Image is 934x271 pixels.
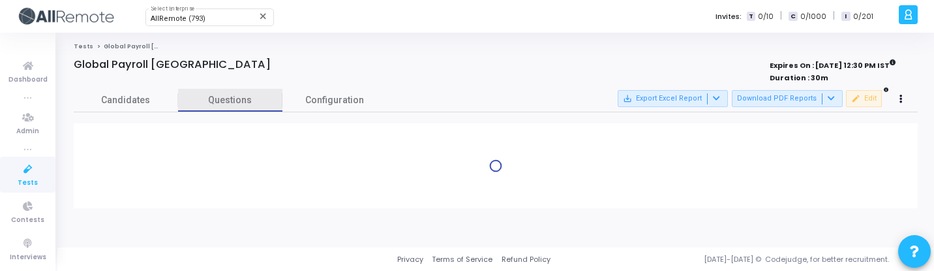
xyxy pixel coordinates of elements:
[502,254,550,265] a: Refund Policy
[716,11,742,22] label: Invites:
[747,12,755,22] span: T
[305,93,364,107] span: Configuration
[841,12,850,22] span: I
[550,254,918,265] div: [DATE]-[DATE] © Codejudge, for better recruitment.
[758,11,774,22] span: 0/10
[789,12,797,22] span: C
[780,9,782,23] span: |
[258,11,269,22] mat-icon: Clear
[397,254,423,265] a: Privacy
[74,93,178,107] span: Candidates
[732,90,843,107] button: Download PDF Reports
[8,74,48,86] span: Dashboard
[16,3,114,29] img: logo
[151,14,205,23] span: AllRemote (793)
[10,252,46,263] span: Interviews
[11,215,44,226] span: Contests
[74,42,93,50] a: Tests
[618,90,728,107] button: Export Excel Report
[833,9,835,23] span: |
[853,11,873,22] span: 0/201
[846,90,882,107] button: Edit
[770,72,828,83] strong: Duration : 30m
[623,94,632,103] mat-icon: save_alt
[16,126,39,137] span: Admin
[18,178,38,189] span: Tests
[74,58,271,71] h4: Global Payroll [GEOGRAPHIC_DATA]
[770,57,896,71] strong: Expires On : [DATE] 12:30 PM IST
[74,42,918,51] nav: breadcrumb
[104,42,218,50] span: Global Payroll [GEOGRAPHIC_DATA]
[851,94,860,103] mat-icon: edit
[432,254,492,265] a: Terms of Service
[800,11,826,22] span: 0/1000
[178,93,282,107] span: Questions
